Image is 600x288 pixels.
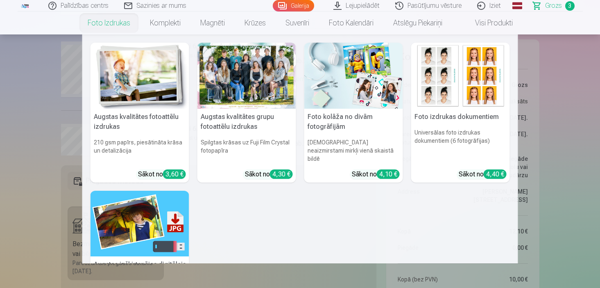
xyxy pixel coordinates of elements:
[138,169,186,179] div: Sākot no
[319,11,383,34] a: Foto kalendāri
[190,11,235,34] a: Magnēti
[140,11,190,34] a: Komplekti
[78,11,140,34] a: Foto izdrukas
[91,43,189,183] a: Augstas kvalitātes fotoattēlu izdrukasAugstas kvalitātes fotoattēlu izdrukas210 gsm papīrs, piesā...
[91,191,189,257] img: Augstas izšķirtspējas digitālais fotoattēls JPG formātā
[197,43,296,183] a: Augstas kvalitātes grupu fotoattēlu izdrukasSpilgtas krāsas uz Fuji Film Crystal fotopapīraSākot ...
[452,11,523,34] a: Visi produkti
[383,11,452,34] a: Atslēgu piekariņi
[411,43,510,109] img: Foto izdrukas dokumentiem
[565,1,575,11] span: 3
[304,43,403,109] img: Foto kolāža no divām fotogrāfijām
[91,43,189,109] img: Augstas kvalitātes fotoattēlu izdrukas
[352,169,400,179] div: Sākot no
[545,1,562,11] span: Grozs
[245,169,293,179] div: Sākot no
[91,109,189,135] h5: Augstas kvalitātes fotoattēlu izdrukas
[411,109,510,125] h5: Foto izdrukas dokumentiem
[304,135,403,166] h6: [DEMOGRAPHIC_DATA] neaizmirstami mirkļi vienā skaistā bildē
[91,135,189,166] h6: 210 gsm papīrs, piesātināta krāsa un detalizācija
[411,43,510,183] a: Foto izdrukas dokumentiemFoto izdrukas dokumentiemUniversālas foto izdrukas dokumentiem (6 fotogr...
[21,3,30,8] img: /fa1
[235,11,276,34] a: Krūzes
[304,43,403,183] a: Foto kolāža no divām fotogrāfijāmFoto kolāža no divām fotogrāfijām[DEMOGRAPHIC_DATA] neaizmirstam...
[197,109,296,135] h5: Augstas kvalitātes grupu fotoattēlu izdrukas
[276,11,319,34] a: Suvenīri
[270,169,293,179] div: 4,30 €
[163,169,186,179] div: 3,60 €
[91,256,189,283] h5: Augstas izšķirtspējas digitālais fotoattēls JPG formātā
[459,169,507,179] div: Sākot no
[197,135,296,166] h6: Spilgtas krāsas uz Fuji Film Crystal fotopapīra
[484,169,507,179] div: 4,40 €
[304,109,403,135] h5: Foto kolāža no divām fotogrāfijām
[377,169,400,179] div: 4,10 €
[411,125,510,166] h6: Universālas foto izdrukas dokumentiem (6 fotogrāfijas)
